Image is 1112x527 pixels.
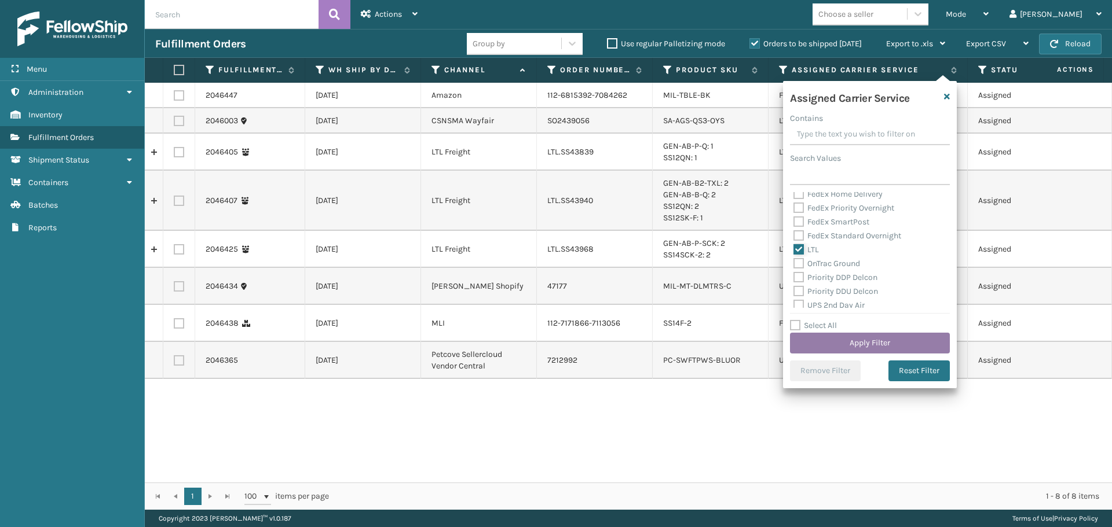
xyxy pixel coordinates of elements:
label: Search Values [790,152,841,164]
p: Copyright 2023 [PERSON_NAME]™ v 1.0.187 [159,510,291,527]
a: 2046405 [206,146,238,158]
a: 2046365 [206,355,238,366]
td: Assigned [968,83,1084,108]
div: Choose a seller [818,8,873,20]
input: Type the text you wish to filter on [790,124,950,145]
span: Export to .xls [886,39,933,49]
span: Shipment Status [28,155,89,165]
a: SS12SK-F: 1 [663,213,703,223]
span: Export CSV [966,39,1006,49]
td: [DATE] [305,108,421,134]
label: FedEx Standard Overnight [793,231,901,241]
td: FedEx Home Delivery [769,83,968,108]
td: Assigned [968,231,1084,268]
a: GEN-AB-B2-TXL: 2 [663,178,729,188]
label: Contains [790,112,823,124]
div: | [1012,510,1098,527]
div: 1 - 8 of 8 items [345,491,1099,502]
a: GEN-AB-B-Q: 2 [663,190,716,200]
label: Status [991,65,1061,75]
td: SO2439056 [537,108,653,134]
span: items per page [244,488,329,505]
h3: Fulfillment Orders [155,37,246,51]
img: logo [17,12,127,46]
td: USPS Parcel SELECT [769,342,968,379]
a: 2046447 [206,90,237,101]
label: FedEx Priority Overnight [793,203,894,213]
td: Assigned [968,268,1084,305]
label: Assigned Carrier Service [792,65,945,75]
a: SS12QN: 1 [663,153,697,163]
td: [DATE] [305,305,421,342]
td: [DATE] [305,171,421,231]
label: Product SKU [676,65,746,75]
label: Fulfillment Order Id [218,65,283,75]
a: 2046434 [206,281,238,292]
a: PC-SWFTPWS-BLUOR [663,355,741,365]
td: LTL.SS43968 [537,231,653,268]
td: LTL [769,231,968,268]
td: Assigned [968,108,1084,134]
a: 1 [184,488,202,505]
td: 112-7171866-7113056 [537,305,653,342]
td: Assigned [968,134,1084,171]
label: Priority DDP Delcon [793,272,877,282]
a: GEN-AB-P-SCK: 2 [663,238,725,248]
a: Privacy Policy [1054,514,1098,522]
span: Administration [28,87,83,97]
span: Inventory [28,110,63,120]
button: Apply Filter [790,333,950,353]
td: LTL Freight [421,231,537,268]
td: [DATE] [305,268,421,305]
label: Use regular Palletizing mode [607,39,725,49]
td: [PERSON_NAME] Shopify [421,268,537,305]
td: CSNSMA Wayfair [421,108,537,134]
td: LTL [769,108,968,134]
a: SS14SCK-2: 2 [663,250,711,260]
label: FedEx Home Delivery [793,189,883,199]
td: 47177 [537,268,653,305]
label: UPS 2nd Day Air [793,300,865,310]
td: LTL.SS43839 [537,134,653,171]
span: Containers [28,178,68,187]
a: SA-AGS-QS3-OYS [663,116,725,126]
span: Mode [946,9,966,19]
label: Orders to be shipped [DATE] [749,39,862,49]
td: 112-6815392-7084262 [537,83,653,108]
td: MLI [421,305,537,342]
label: WH Ship By Date [328,65,398,75]
td: [DATE] [305,134,421,171]
td: LTL [769,171,968,231]
a: Terms of Use [1012,514,1052,522]
h4: Assigned Carrier Service [790,88,910,105]
td: UPS Ground [769,268,968,305]
td: Amazon [421,83,537,108]
td: Assigned [968,171,1084,231]
td: Petcove Sellercloud Vendor Central [421,342,537,379]
label: OnTrac Ground [793,259,860,268]
button: Reset Filter [888,360,950,381]
a: GEN-AB-P-Q: 1 [663,141,714,151]
button: Reload [1039,34,1102,54]
div: Group by [473,38,505,50]
a: 2046407 [206,195,237,207]
td: Assigned [968,305,1084,342]
span: Batches [28,200,58,210]
td: [DATE] [305,83,421,108]
label: LTL [793,245,819,255]
a: MIL-MT-DLMTRS-C [663,281,731,291]
label: FedEx SmartPost [793,217,869,227]
td: LTL.SS43940 [537,171,653,231]
a: SS14F-2 [663,318,692,328]
span: Reports [28,223,57,233]
td: 7212992 [537,342,653,379]
label: Select All [790,320,837,330]
a: 2046003 [206,115,238,127]
span: Actions [1020,60,1101,79]
a: SS12QN: 2 [663,201,699,211]
button: Remove Filter [790,360,861,381]
a: 2046425 [206,244,238,255]
span: Fulfillment Orders [28,132,94,142]
span: 100 [244,491,262,502]
td: LTL Freight [421,134,537,171]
